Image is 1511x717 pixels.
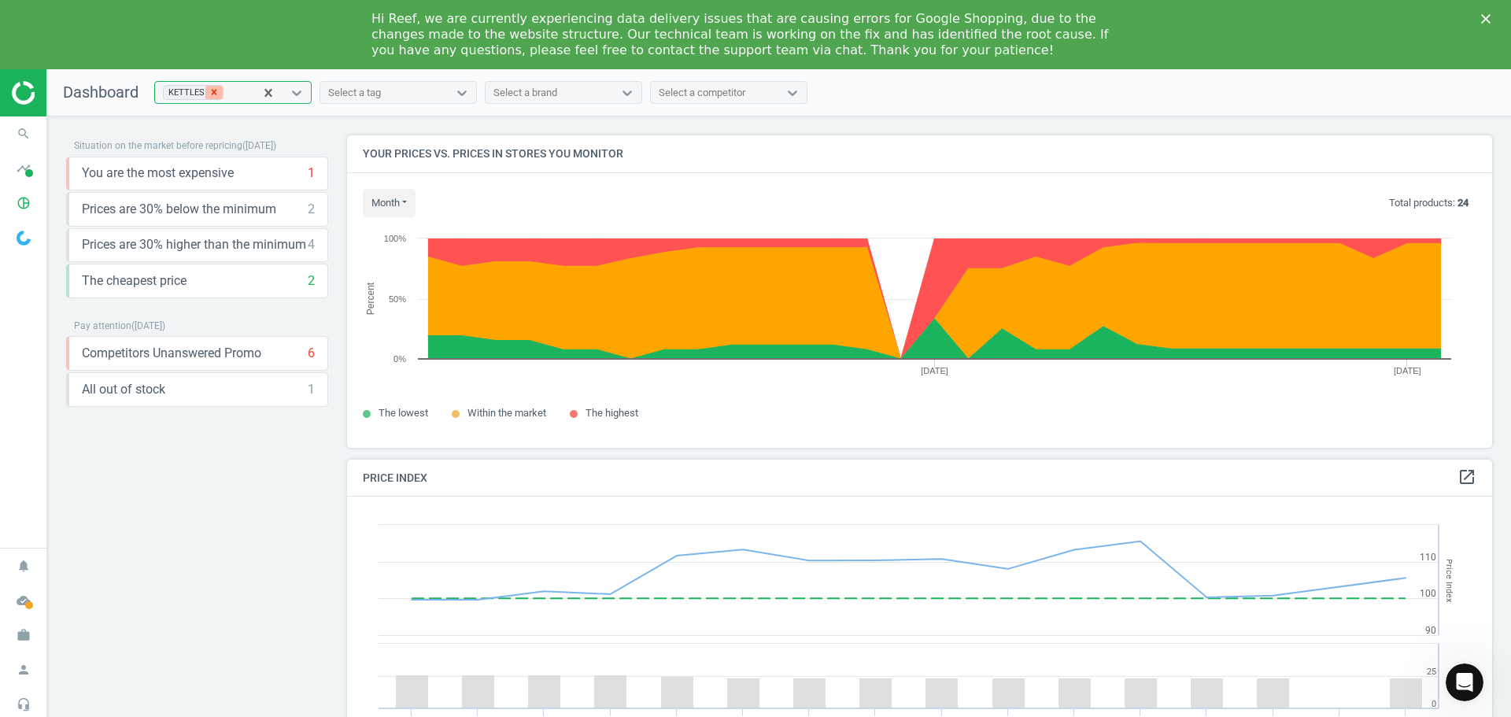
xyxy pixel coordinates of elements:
iframe: Intercom live chat [1446,663,1483,701]
span: All out of stock [82,381,165,398]
text: 100 [1420,588,1436,599]
i: timeline [9,153,39,183]
b: 24 [1457,197,1469,209]
i: person [9,655,39,685]
text: 0 [1432,699,1436,709]
tspan: Percent [365,282,376,315]
tspan: [DATE] [1394,366,1421,375]
div: 1 [308,164,315,182]
div: Select a brand [493,86,557,100]
button: month [363,189,416,217]
text: 110 [1420,552,1436,563]
span: Prices are 30% higher than the minimum [82,236,306,253]
i: notifications [9,551,39,581]
i: open_in_new [1457,468,1476,486]
span: The lowest [379,407,428,419]
text: 90 [1425,625,1436,636]
img: ajHJNr6hYgQAAAAASUVORK5CYII= [12,81,124,105]
a: open_in_new [1457,468,1476,488]
span: The highest [586,407,638,419]
span: Within the market [467,407,546,419]
i: pie_chart_outlined [9,188,39,218]
text: 100% [384,234,406,243]
text: 50% [389,294,406,304]
h4: Your prices vs. prices in stores you monitor [347,135,1492,172]
span: Situation on the market before repricing [74,140,242,151]
span: Competitors Unanswered Promo [82,345,261,362]
div: KETTLES [164,86,205,99]
h4: Price Index [347,460,1492,497]
div: 2 [308,201,315,218]
p: Total products: [1389,196,1469,210]
text: 0% [393,354,406,364]
div: 1 [308,381,315,398]
span: ( [DATE] ) [242,140,276,151]
span: Pay attention [74,320,131,331]
div: Select a tag [328,86,381,100]
div: 6 [308,345,315,362]
text: 25 [1427,667,1436,677]
img: wGWNvw8QSZomAAAAABJRU5ErkJggg== [17,231,31,246]
span: ( [DATE] ) [131,320,165,331]
tspan: [DATE] [921,366,948,375]
span: Prices are 30% below the minimum [82,201,276,218]
i: cloud_done [9,586,39,615]
span: The cheapest price [82,272,187,290]
i: work [9,620,39,650]
div: Hi Reef, we are currently experiencing data delivery issues that are causing errors for Google Sh... [371,11,1114,58]
tspan: Price Index [1444,559,1454,602]
div: 4 [308,236,315,253]
div: Close [1481,14,1497,24]
span: Dashboard [63,83,139,102]
span: You are the most expensive [82,164,234,182]
div: Select a competitor [659,86,745,100]
i: search [9,119,39,149]
div: 2 [308,272,315,290]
